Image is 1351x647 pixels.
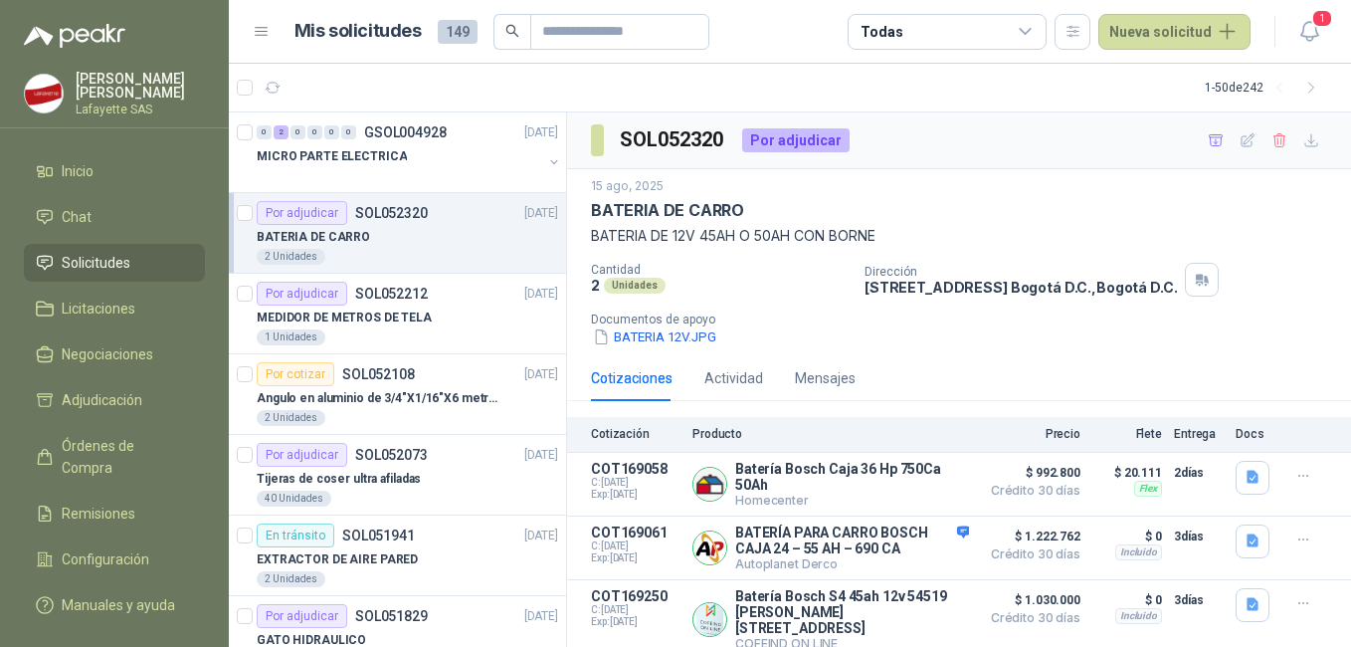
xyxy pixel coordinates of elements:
[591,200,744,221] p: BATERIA DE CARRO
[62,206,92,228] span: Chat
[524,365,558,384] p: [DATE]
[591,616,680,628] span: Exp: [DATE]
[24,381,205,419] a: Adjudicación
[735,525,969,556] p: BATERÍA PARA CARRO BOSCH CAJA 24 – 55 AH – 690 CA
[1092,461,1162,485] p: $ 20.111
[865,279,1177,296] p: [STREET_ADDRESS] Bogotá D.C. , Bogotá D.C.
[24,290,205,327] a: Licitaciones
[591,225,1327,247] p: BATERIA DE 12V 45AH O 50AH CON BORNE
[62,594,175,616] span: Manuales y ayuda
[1092,427,1162,441] p: Flete
[257,125,272,139] div: 0
[257,249,325,265] div: 2 Unidades
[257,571,325,587] div: 2 Unidades
[229,193,566,274] a: Por adjudicarSOL052320[DATE] BATERIA DE CARRO2 Unidades
[1098,14,1251,50] button: Nueva solicitud
[591,177,664,196] p: 15 ago, 2025
[591,604,680,616] span: C: [DATE]
[62,389,142,411] span: Adjudicación
[24,540,205,578] a: Configuración
[591,540,680,552] span: C: [DATE]
[257,201,347,225] div: Por adjudicar
[438,20,478,44] span: 149
[735,461,969,493] p: Batería Bosch Caja 36 Hp 750Ca 50Ah
[257,282,347,306] div: Por adjudicar
[704,367,763,389] div: Actividad
[591,427,680,441] p: Cotización
[591,489,680,501] span: Exp: [DATE]
[981,588,1080,612] span: $ 1.030.000
[735,556,969,571] p: Autoplanet Derco
[524,607,558,626] p: [DATE]
[257,410,325,426] div: 2 Unidades
[1205,72,1327,104] div: 1 - 50 de 242
[1092,525,1162,548] p: $ 0
[1115,544,1162,560] div: Incluido
[355,609,428,623] p: SOL051829
[620,124,726,155] h3: SOL052320
[342,367,415,381] p: SOL052108
[229,516,566,596] a: En tránsitoSOL051941[DATE] EXTRACTOR DE AIRE PARED2 Unidades
[604,278,666,294] div: Unidades
[24,586,205,624] a: Manuales y ayuda
[795,367,856,389] div: Mensajes
[24,244,205,282] a: Solicitudes
[62,252,130,274] span: Solicitudes
[364,125,447,139] p: GSOL004928
[981,427,1080,441] p: Precio
[62,298,135,320] span: Licitaciones
[24,24,125,48] img: Logo peakr
[591,367,673,389] div: Cotizaciones
[229,354,566,435] a: Por cotizarSOL052108[DATE] Angulo en aluminio de 3/4"X1/16"X6 metros color Anolok2 Unidades
[591,461,680,477] p: COT169058
[1291,14,1327,50] button: 1
[257,550,418,569] p: EXTRACTOR DE AIRE PARED
[257,147,407,166] p: MICRO PARTE ELECTRICA
[324,125,339,139] div: 0
[981,525,1080,548] span: $ 1.222.762
[62,435,186,479] span: Órdenes de Compra
[1236,427,1275,441] p: Docs
[861,21,902,43] div: Todas
[981,485,1080,497] span: Crédito 30 días
[342,529,415,542] p: SOL051941
[692,427,969,441] p: Producto
[524,446,558,465] p: [DATE]
[24,152,205,190] a: Inicio
[24,335,205,373] a: Negociaciones
[1311,9,1333,28] span: 1
[693,532,726,564] img: Company Logo
[591,313,1343,326] p: Documentos de apoyo
[76,104,205,115] p: Lafayette SAS
[355,206,428,220] p: SOL052320
[591,263,849,277] p: Cantidad
[981,461,1080,485] span: $ 992.800
[1134,481,1162,497] div: Flex
[524,527,558,545] p: [DATE]
[24,495,205,533] a: Remisiones
[591,588,680,604] p: COT169250
[1115,608,1162,624] div: Incluido
[62,548,149,570] span: Configuración
[307,125,322,139] div: 0
[257,309,432,327] p: MEDIDOR DE METROS DE TELA
[591,552,680,564] span: Exp: [DATE]
[257,604,347,628] div: Por adjudicar
[229,274,566,354] a: Por adjudicarSOL052212[DATE] MEDIDOR DE METROS DE TELA1 Unidades
[290,125,305,139] div: 0
[1174,427,1224,441] p: Entrega
[294,17,422,46] h1: Mis solicitudes
[274,125,289,139] div: 2
[24,427,205,487] a: Órdenes de Compra
[355,287,428,301] p: SOL052212
[524,285,558,304] p: [DATE]
[1174,588,1224,612] p: 3 días
[76,72,205,100] p: [PERSON_NAME] [PERSON_NAME]
[524,123,558,142] p: [DATE]
[505,24,519,38] span: search
[257,443,347,467] div: Por adjudicar
[62,503,135,525] span: Remisiones
[24,198,205,236] a: Chat
[257,228,370,247] p: BATERIA DE CARRO
[524,204,558,223] p: [DATE]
